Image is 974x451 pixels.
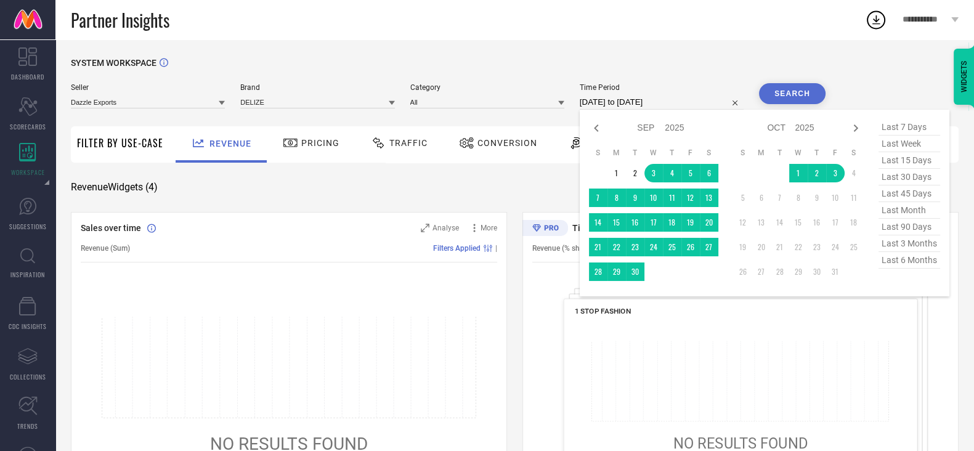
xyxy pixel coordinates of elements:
[808,238,826,256] td: Thu Oct 23 2025
[77,136,163,150] span: Filter By Use-Case
[10,270,45,279] span: INSPIRATION
[10,122,46,131] span: SCORECARDS
[700,238,718,256] td: Sat Sep 27 2025
[644,238,663,256] td: Wed Sep 24 2025
[879,202,940,219] span: last month
[752,262,771,281] td: Mon Oct 27 2025
[826,262,845,281] td: Fri Oct 31 2025
[700,189,718,207] td: Sat Sep 13 2025
[845,164,863,182] td: Sat Oct 04 2025
[845,189,863,207] td: Sat Oct 11 2025
[607,238,626,256] td: Mon Sep 22 2025
[10,372,46,381] span: COLLECTIONS
[789,189,808,207] td: Wed Oct 08 2025
[808,189,826,207] td: Thu Oct 09 2025
[848,121,863,136] div: Next month
[734,213,752,232] td: Sun Oct 12 2025
[879,169,940,185] span: last 30 days
[644,189,663,207] td: Wed Sep 10 2025
[663,148,681,158] th: Thursday
[71,181,158,193] span: Revenue Widgets ( 4 )
[432,224,459,232] span: Analyse
[71,7,169,33] span: Partner Insights
[81,244,130,253] span: Revenue (Sum)
[589,213,607,232] td: Sun Sep 14 2025
[477,138,537,148] span: Conversion
[771,189,789,207] td: Tue Oct 07 2025
[734,262,752,281] td: Sun Oct 26 2025
[644,164,663,182] td: Wed Sep 03 2025
[681,164,700,182] td: Fri Sep 05 2025
[644,213,663,232] td: Wed Sep 17 2025
[808,164,826,182] td: Thu Oct 02 2025
[11,72,44,81] span: DASHBOARD
[81,223,141,233] span: Sales over time
[626,262,644,281] td: Tue Sep 30 2025
[771,262,789,281] td: Tue Oct 28 2025
[845,238,863,256] td: Sat Oct 25 2025
[681,148,700,158] th: Friday
[607,164,626,182] td: Mon Sep 01 2025
[826,213,845,232] td: Fri Oct 17 2025
[734,238,752,256] td: Sun Oct 19 2025
[752,148,771,158] th: Monday
[879,119,940,136] span: last 7 days
[771,213,789,232] td: Tue Oct 14 2025
[626,164,644,182] td: Tue Sep 02 2025
[808,148,826,158] th: Thursday
[771,238,789,256] td: Tue Oct 21 2025
[771,148,789,158] th: Tuesday
[879,219,940,235] span: last 90 days
[410,83,564,92] span: Category
[607,148,626,158] th: Monday
[700,164,718,182] td: Sat Sep 06 2025
[589,148,607,158] th: Sunday
[752,213,771,232] td: Mon Oct 13 2025
[700,148,718,158] th: Saturday
[589,238,607,256] td: Sun Sep 21 2025
[663,213,681,232] td: Thu Sep 18 2025
[789,262,808,281] td: Wed Oct 29 2025
[607,189,626,207] td: Mon Sep 08 2025
[11,168,45,177] span: WORKSPACE
[734,189,752,207] td: Sun Oct 05 2025
[808,213,826,232] td: Thu Oct 16 2025
[826,164,845,182] td: Fri Oct 03 2025
[522,220,568,238] div: Premium
[481,224,497,232] span: More
[607,213,626,232] td: Mon Sep 15 2025
[433,244,481,253] span: Filters Applied
[845,148,863,158] th: Saturday
[389,138,428,148] span: Traffic
[495,244,497,253] span: |
[826,238,845,256] td: Fri Oct 24 2025
[240,83,394,92] span: Brand
[626,238,644,256] td: Tue Sep 23 2025
[789,213,808,232] td: Wed Oct 15 2025
[575,307,631,315] span: 1 STOP FASHION
[572,223,663,233] span: Tier Wise Transactions
[789,238,808,256] td: Wed Oct 22 2025
[663,164,681,182] td: Thu Sep 04 2025
[700,213,718,232] td: Sat Sep 20 2025
[589,262,607,281] td: Sun Sep 28 2025
[626,189,644,207] td: Tue Sep 09 2025
[759,83,826,104] button: Search
[9,322,47,331] span: CDC INSIGHTS
[644,148,663,158] th: Wednesday
[626,213,644,232] td: Tue Sep 16 2025
[789,148,808,158] th: Wednesday
[681,213,700,232] td: Fri Sep 19 2025
[17,421,38,431] span: TRENDS
[301,138,339,148] span: Pricing
[421,224,429,232] svg: Zoom
[663,189,681,207] td: Thu Sep 11 2025
[607,262,626,281] td: Mon Sep 29 2025
[789,164,808,182] td: Wed Oct 01 2025
[826,189,845,207] td: Fri Oct 10 2025
[681,189,700,207] td: Fri Sep 12 2025
[589,189,607,207] td: Sun Sep 07 2025
[752,238,771,256] td: Mon Oct 20 2025
[626,148,644,158] th: Tuesday
[580,95,744,110] input: Select time period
